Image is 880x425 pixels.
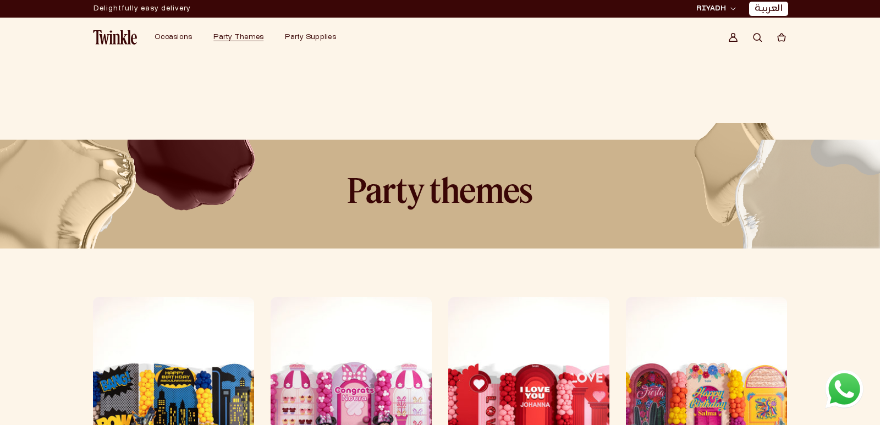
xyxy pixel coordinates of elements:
div: Announcement [94,1,191,17]
a: Party Themes [213,33,263,42]
span: RIYADH [696,4,726,14]
span: Occasions [155,34,192,41]
img: Collection 3D Balloon 1 [781,56,880,194]
a: Party Supplies [285,33,336,42]
summary: Party Supplies [278,26,351,48]
summary: Party Themes [207,26,278,48]
img: Twinkle [93,30,137,45]
span: Party Themes [213,34,263,41]
summary: Search [745,25,769,49]
span: Party Supplies [285,34,336,41]
img: Collection 3D Balloon 2 [651,123,827,244]
summary: Occasions [148,26,207,48]
a: Occasions [155,33,192,42]
a: العربية [755,3,783,15]
button: RIYADH [693,3,739,14]
p: Delightfully easy delivery [94,1,191,17]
